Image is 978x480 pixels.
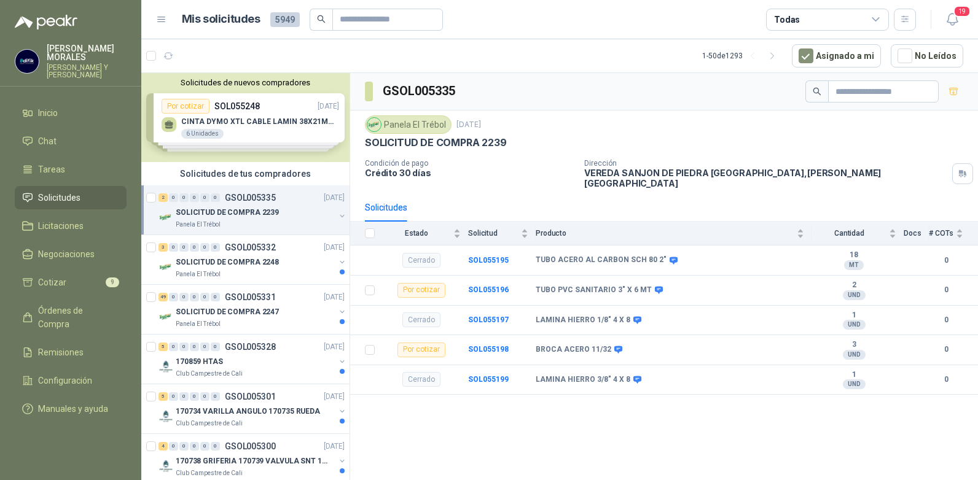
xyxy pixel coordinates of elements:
div: Panela El Trébol [365,115,452,134]
img: Company Logo [15,50,39,73]
div: 0 [179,392,189,401]
span: Configuración [38,374,92,387]
div: 49 [158,293,168,301]
b: TUBO ACERO AL CARBON SCH 80 2" [536,255,667,265]
b: 1 [812,370,896,380]
p: GSOL005331 [225,293,276,301]
span: Manuales y ayuda [38,402,108,416]
p: GSOL005332 [225,243,276,252]
p: 170738 GRIFERIA 170739 VALVULA SNT 170742 VALVULA [176,455,329,467]
div: 4 [158,442,168,451]
p: 170734 VARILLA ANGULO 170735 RUEDA [176,406,320,417]
img: Company Logo [158,309,173,324]
div: 0 [211,442,220,451]
button: Solicitudes de nuevos compradores [146,78,345,87]
p: Club Campestre de Cali [176,419,243,428]
b: LAMINA HIERRO 1/8" 4 X 8 [536,315,630,325]
p: SOLICITUD DE COMPRA 2247 [176,306,279,318]
div: 0 [190,392,199,401]
a: SOL055195 [468,256,509,265]
div: 0 [169,193,178,202]
a: 49 0 0 0 0 0 GSOL005331[DATE] Company LogoSOLICITUD DE COMPRA 2247Panela El Trébol [158,290,347,329]
p: [PERSON_NAME] Y [PERSON_NAME] [47,64,127,79]
img: Company Logo [158,359,173,374]
button: Asignado a mi [792,44,881,68]
a: SOL055197 [468,315,509,324]
p: GSOL005301 [225,392,276,401]
div: 0 [200,442,209,451]
h3: GSOL005335 [383,82,457,101]
th: Solicitud [468,222,536,246]
div: 0 [190,343,199,351]
a: SOL055198 [468,345,509,354]
img: Company Logo [158,260,173,274]
div: 0 [200,343,209,351]
div: 0 [169,392,178,401]
b: 18 [812,250,896,260]
p: Club Campestre de Cali [176,369,243,379]
div: 0 [179,193,189,202]
span: Estado [382,229,451,238]
span: Chat [38,134,57,148]
button: No Leídos [891,44,963,68]
div: UND [843,290,866,300]
div: 0 [211,293,220,301]
a: SOL055196 [468,285,509,294]
div: 0 [169,442,178,451]
th: Estado [382,222,468,246]
a: 2 0 0 0 0 0 GSOL005335[DATE] Company LogoSOLICITUD DE COMPRA 2239Panela El Trébol [158,190,347,230]
p: Crédito 30 días [365,168,574,178]
img: Company Logo [367,118,381,131]
img: Company Logo [158,459,173,473]
div: 0 [179,343,189,351]
p: GSOL005328 [225,343,276,351]
th: # COTs [929,222,978,246]
div: 0 [179,243,189,252]
div: Por cotizar [397,283,445,298]
div: Todas [774,13,800,26]
span: 9 [106,277,119,287]
p: [DATE] [324,391,345,403]
span: 19 [953,6,971,17]
div: 5 [158,392,168,401]
span: search [813,87,821,96]
b: 3 [812,340,896,350]
p: [DATE] [324,242,345,254]
a: 5 0 0 0 0 0 GSOL005328[DATE] Company Logo170859 HTASClub Campestre de Cali [158,339,347,379]
div: 0 [211,392,220,401]
p: GSOL005335 [225,193,276,202]
div: 0 [190,193,199,202]
th: Cantidad [812,222,904,246]
div: 3 [158,243,168,252]
div: 0 [211,243,220,252]
p: SOLICITUD DE COMPRA 2239 [176,207,279,219]
span: Producto [536,229,794,238]
span: Negociaciones [38,247,95,261]
span: # COTs [929,229,953,238]
div: 0 [211,343,220,351]
b: 0 [929,344,963,355]
div: 0 [169,293,178,301]
div: 0 [200,193,209,202]
a: Cotizar9 [15,271,127,294]
div: 1 - 50 de 1293 [702,46,782,66]
th: Docs [904,222,929,246]
span: Cantidad [812,229,886,238]
a: Órdenes de Compra [15,299,127,336]
div: UND [843,379,866,389]
div: Solicitudes de nuevos compradoresPor cotizarSOL055248[DATE] CINTA DYMO XTL CABLE LAMIN 38X21MMBLA... [141,73,350,162]
p: Panela El Trébol [176,269,221,279]
span: Solicitudes [38,191,80,204]
span: Solicitud [468,229,518,238]
div: 0 [169,343,178,351]
p: [DATE] [456,119,481,131]
p: [PERSON_NAME] MORALES [47,44,127,61]
b: 0 [929,374,963,385]
b: TUBO PVC SANITARIO 3" X 6 MT [536,285,652,295]
b: 1 [812,311,896,320]
a: SOL055199 [468,375,509,384]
